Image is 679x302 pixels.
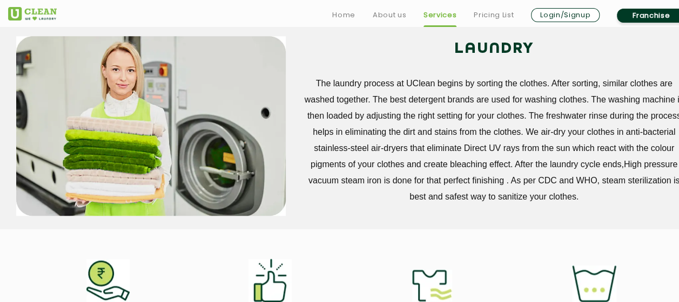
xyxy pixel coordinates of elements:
a: Login/Signup [531,8,600,22]
img: uv_safe_air_drying_11zon.webp [412,270,452,301]
img: skin_friendly_11zon.webp [248,259,292,302]
a: Home [332,9,355,22]
a: Pricing List [474,9,514,22]
img: UClean Laundry and Dry Cleaning [8,7,57,20]
a: Services [423,9,456,22]
a: About us [373,9,406,22]
img: service_main_image_11zon.webp [16,36,286,216]
img: affordable_rates_11zon.webp [86,259,130,302]
img: uses_less_fresh_water_11zon.webp [572,265,616,302]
